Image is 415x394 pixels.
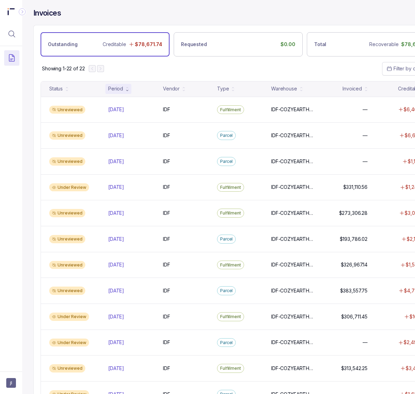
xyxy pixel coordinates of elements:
div: Period [108,85,123,92]
div: Remaining page entries [42,65,85,72]
div: Status [49,85,63,92]
p: [DATE] [108,313,124,320]
p: [DATE] [108,210,124,217]
p: [DATE] [108,365,124,372]
p: Fulfillment [220,106,241,113]
h4: Invoices [33,8,61,18]
p: IDF-COZYEARTH-LEX, IDF-COZYEARTH-OH, IDF-COZYEARTH-UT1 [271,106,315,113]
p: IDF-COZYEARTH-KY, IDF-COZYEARTH-LEX, IDF-COZYEARTH-OH, IDF-COZYEARTH-UT1 [271,132,315,139]
div: Under Review [49,183,89,192]
p: Requested [181,41,207,48]
div: Unreviewed [49,106,85,114]
p: IDF [163,313,170,320]
p: [DATE] [108,287,124,294]
div: Vendor [163,85,180,92]
p: $78,671.74 [135,41,162,48]
div: Under Review [49,313,89,321]
p: IDF [163,236,170,243]
p: IDF-COZYEARTH-KY, IDF-COZYEARTH-LEX, IDF-COZYEARTH-UT1 [271,236,315,243]
p: — [363,158,368,165]
p: IDF [163,106,170,113]
p: Fulfillment [220,262,241,269]
div: Warehouse [271,85,297,92]
div: Unreviewed [49,157,85,166]
p: IDF-COZYEARTH-LEX, IDF-COZYEARTH-UT1 [271,210,315,217]
p: IDF-COZYEARTH-KY, IDF-COZYEARTH-LEX, IDF-COZYEARTH-UT1 [271,339,315,346]
p: IDF [163,184,170,191]
p: $273,306.28 [339,210,368,217]
p: [DATE] [108,158,124,165]
p: Parcel [220,132,233,139]
div: Unreviewed [49,235,85,243]
div: Unreviewed [49,287,85,295]
p: $326,967.14 [341,261,368,268]
p: IDF-COZYEARTH-LEX, IDF-COZYEARTH-UT1 [271,184,315,191]
p: Outstanding [48,41,77,48]
p: [DATE] [108,132,124,139]
p: Fulfillment [220,184,241,191]
p: [DATE] [108,261,124,268]
div: Under Review [49,339,89,347]
div: Unreviewed [49,261,85,269]
p: Creditable [103,41,126,48]
p: — [363,106,368,113]
p: IDF [163,261,170,268]
p: IDF [163,158,170,165]
p: Fulfillment [220,365,241,372]
p: — [363,339,368,346]
p: IDF [163,365,170,372]
button: Menu Icon Button MagnifyingGlassIcon [4,26,19,42]
p: IDF-COZYEARTH-LEX, IDF-COZYEARTH-UT1 [271,313,315,320]
p: Parcel [220,236,233,243]
p: $193,786.02 [340,236,368,243]
div: Type [217,85,229,92]
p: Total [314,41,326,48]
p: [DATE] [108,106,124,113]
p: IDF [163,287,170,294]
p: IDF [163,210,170,217]
p: Parcel [220,287,233,294]
p: Showing 1-22 of 22 [42,65,85,72]
p: Parcel [220,339,233,346]
p: IDF [163,132,170,139]
p: $313,542.25 [341,365,368,372]
p: [DATE] [108,339,124,346]
div: Unreviewed [49,364,85,373]
p: [DATE] [108,184,124,191]
p: Recoverable [369,41,398,48]
p: Parcel [220,158,233,165]
p: $306,711.45 [341,313,368,320]
p: [DATE] [108,236,124,243]
p: $331,110.56 [343,184,368,191]
p: IDF [163,339,170,346]
p: Fulfillment [220,210,241,217]
div: Unreviewed [49,131,85,140]
p: IDF-COZYEARTH-LEX, IDF-COZYEARTH-UT1 [271,261,315,268]
p: IDF-COZYEARTH-KY, IDF-COZYEARTH-LEX, IDF-COZYEARTH-UT1 [271,287,315,294]
button: User initials [6,378,16,388]
p: $0.00 [280,41,295,48]
p: $383,557.75 [340,287,368,294]
p: — [363,132,368,139]
p: Fulfillment [220,313,241,320]
div: Invoiced [343,85,362,92]
p: IDF-COZYEARTH-KY, IDF-COZYEARTH-LEX, IDF-COZYEARTH-UT1 [271,158,315,165]
p: IDF-COZYEARTH-LEX, IDF-COZYEARTH-UT1 [271,365,315,372]
div: Collapse Icon [18,8,26,16]
div: Unreviewed [49,209,85,217]
button: Menu Icon Button DocumentTextIcon [4,50,19,65]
